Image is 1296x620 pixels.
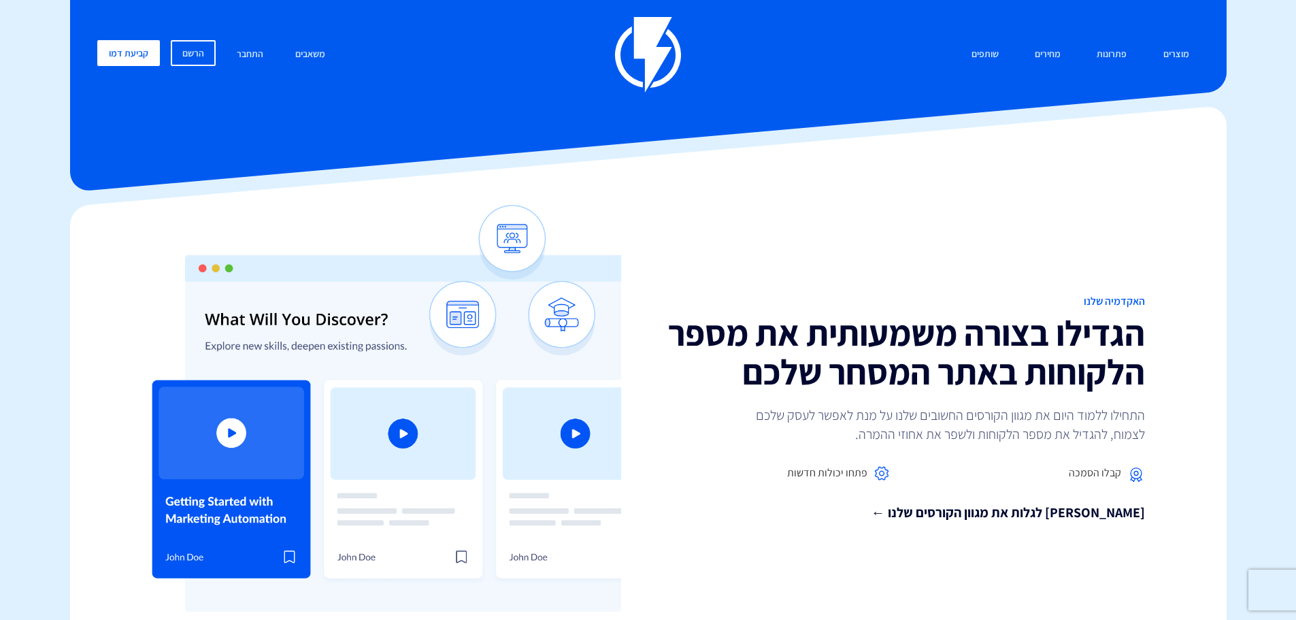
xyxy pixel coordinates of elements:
[1069,466,1121,481] span: קבלו הסמכה
[961,40,1009,69] a: שותפים
[659,295,1145,308] h1: האקדמיה שלנו
[659,314,1145,391] h2: הגדילו בצורה משמעותית את מספר הלקוחות באתר המסחר שלכם
[1153,40,1199,69] a: מוצרים
[227,40,273,69] a: התחבר
[787,466,867,481] span: פתחו יכולות חדשות
[1086,40,1137,69] a: פתרונות
[659,503,1145,523] a: [PERSON_NAME] לגלות את מגוון הקורסים שלנו ←
[285,40,335,69] a: משאבים
[97,40,160,66] a: קביעת דמו
[737,406,1145,444] p: התחילו ללמוד היום את מגוון הקורסים החשובים שלנו על מנת לאפשר לעסק שלכם לצמוח, להגדיל את מספר הלקו...
[1025,40,1071,69] a: מחירים
[171,40,216,66] a: הרשם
